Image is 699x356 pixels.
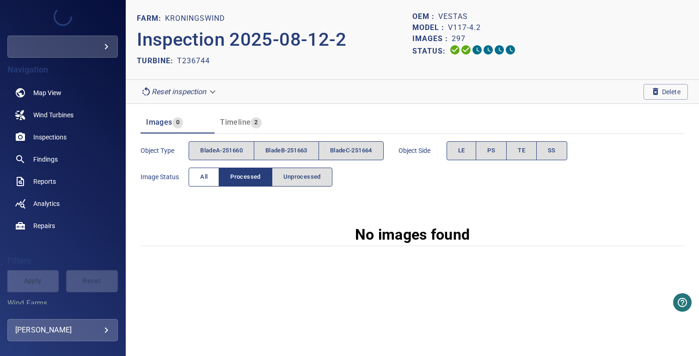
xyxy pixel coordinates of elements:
[33,155,58,164] span: Findings
[438,11,468,22] p: Vestas
[141,146,189,155] span: Object type
[152,87,206,96] em: Reset inspection
[447,141,567,160] div: objectSide
[412,11,438,22] p: OEM :
[251,117,261,128] span: 2
[165,13,225,24] p: Kroningswind
[505,44,516,55] svg: Classification 0%
[7,256,118,265] h4: Filters
[200,172,208,182] span: All
[7,215,118,237] a: repairs noActive
[7,82,118,104] a: map noActive
[644,84,688,100] button: Delete
[7,148,118,170] a: findings noActive
[651,87,681,97] span: Delete
[7,36,118,58] div: redakgreentrustgroup
[33,110,74,120] span: Wind Turbines
[472,44,483,55] svg: Selecting 0%
[33,88,61,97] span: Map View
[483,44,494,55] svg: ML Processing 0%
[220,118,251,127] span: Timeline
[189,168,332,187] div: imageStatus
[330,145,372,156] span: bladeC-251664
[283,172,321,182] span: Unprocessed
[449,44,460,55] svg: Uploading 100%
[412,44,449,58] p: Status:
[33,177,56,186] span: Reports
[219,168,272,187] button: Processed
[272,168,332,187] button: Unprocessed
[33,133,67,142] span: Inspections
[265,145,307,156] span: bladeB-251663
[355,223,470,246] p: No images found
[172,117,183,128] span: 0
[7,300,118,307] label: Wind Farms
[399,146,447,155] span: Object Side
[487,145,495,156] span: PS
[7,193,118,215] a: analytics noActive
[33,221,55,230] span: Repairs
[137,26,412,54] p: Inspection 2025-08-12-2
[447,141,477,160] button: LE
[494,44,505,55] svg: Matching 0%
[230,172,260,182] span: Processed
[7,126,118,148] a: inspections noActive
[412,22,448,33] p: Model :
[536,141,567,160] button: SS
[189,141,384,160] div: objectType
[177,55,210,66] p: T236744
[458,145,465,156] span: LE
[254,141,319,160] button: bladeB-251663
[506,141,537,160] button: TE
[15,323,110,338] div: [PERSON_NAME]
[141,172,189,181] span: Image Status
[319,141,384,160] button: bladeC-251664
[146,118,172,127] span: Images
[189,168,219,187] button: All
[518,145,525,156] span: TE
[452,33,466,44] p: 297
[137,84,221,100] div: Reset inspection
[200,145,243,156] span: bladeA-251660
[7,170,118,193] a: reports noActive
[137,13,165,24] p: FARM:
[7,65,118,74] h4: Navigation
[33,199,60,208] span: Analytics
[189,141,254,160] button: bladeA-251660
[548,145,556,156] span: SS
[7,104,118,126] a: windturbines noActive
[476,141,507,160] button: PS
[412,33,452,44] p: Images :
[448,22,481,33] p: V117-4.2
[460,44,472,55] svg: Data Formatted 100%
[137,55,177,66] p: TURBINE:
